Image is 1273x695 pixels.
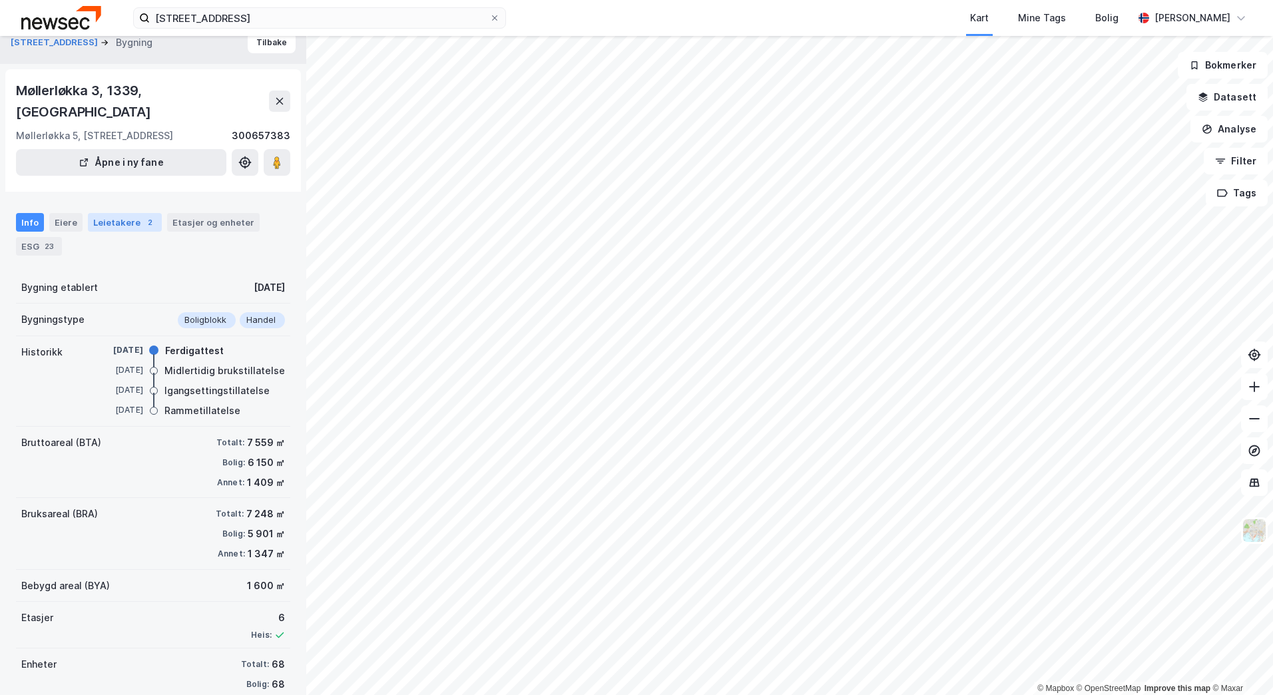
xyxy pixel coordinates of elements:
[21,610,53,626] div: Etasjer
[164,403,240,419] div: Rammetillatelse
[247,578,285,594] div: 1 600 ㎡
[248,32,296,53] button: Tilbake
[1178,52,1268,79] button: Bokmerker
[1206,631,1273,695] iframe: Chat Widget
[90,364,143,376] div: [DATE]
[116,35,152,51] div: Bygning
[165,343,224,359] div: Ferdigattest
[1154,10,1230,26] div: [PERSON_NAME]
[150,8,489,28] input: Søk på adresse, matrikkel, gårdeiere, leietakere eller personer
[222,457,245,468] div: Bolig:
[49,213,83,232] div: Eiere
[21,6,101,29] img: newsec-logo.f6e21ccffca1b3a03d2d.png
[21,506,98,522] div: Bruksareal (BRA)
[164,383,270,399] div: Igangsettingstillatelse
[246,679,269,690] div: Bolig:
[42,240,57,253] div: 23
[21,280,98,296] div: Bygning etablert
[16,213,44,232] div: Info
[1242,518,1267,543] img: Z
[1037,684,1074,693] a: Mapbox
[254,280,285,296] div: [DATE]
[1145,684,1210,693] a: Improve this map
[247,475,285,491] div: 1 409 ㎡
[1190,116,1268,142] button: Analyse
[272,656,285,672] div: 68
[90,344,143,356] div: [DATE]
[16,80,269,122] div: Møllerløkka 3, 1339, [GEOGRAPHIC_DATA]
[21,435,101,451] div: Bruttoareal (BTA)
[143,216,156,229] div: 2
[1077,684,1141,693] a: OpenStreetMap
[16,237,62,256] div: ESG
[90,384,143,396] div: [DATE]
[216,437,244,448] div: Totalt:
[246,506,285,522] div: 7 248 ㎡
[1204,148,1268,174] button: Filter
[1206,631,1273,695] div: Kontrollprogram for chat
[241,659,269,670] div: Totalt:
[88,213,162,232] div: Leietakere
[247,435,285,451] div: 7 559 ㎡
[251,630,272,640] div: Heis:
[1095,10,1119,26] div: Bolig
[16,128,173,144] div: Møllerløkka 5, [STREET_ADDRESS]
[172,216,254,228] div: Etasjer og enheter
[21,578,110,594] div: Bebygd areal (BYA)
[21,344,63,360] div: Historikk
[248,546,285,562] div: 1 347 ㎡
[272,676,285,692] div: 68
[1186,84,1268,111] button: Datasett
[90,404,143,416] div: [DATE]
[218,549,245,559] div: Annet:
[216,509,244,519] div: Totalt:
[21,656,57,672] div: Enheter
[11,36,101,49] button: [STREET_ADDRESS]
[16,149,226,176] button: Åpne i ny fane
[248,455,285,471] div: 6 150 ㎡
[251,610,285,626] div: 6
[21,312,85,328] div: Bygningstype
[970,10,989,26] div: Kart
[1018,10,1066,26] div: Mine Tags
[232,128,290,144] div: 300657383
[217,477,244,488] div: Annet:
[164,363,285,379] div: Midlertidig brukstillatelse
[1206,180,1268,206] button: Tags
[248,526,285,542] div: 5 901 ㎡
[222,529,245,539] div: Bolig:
